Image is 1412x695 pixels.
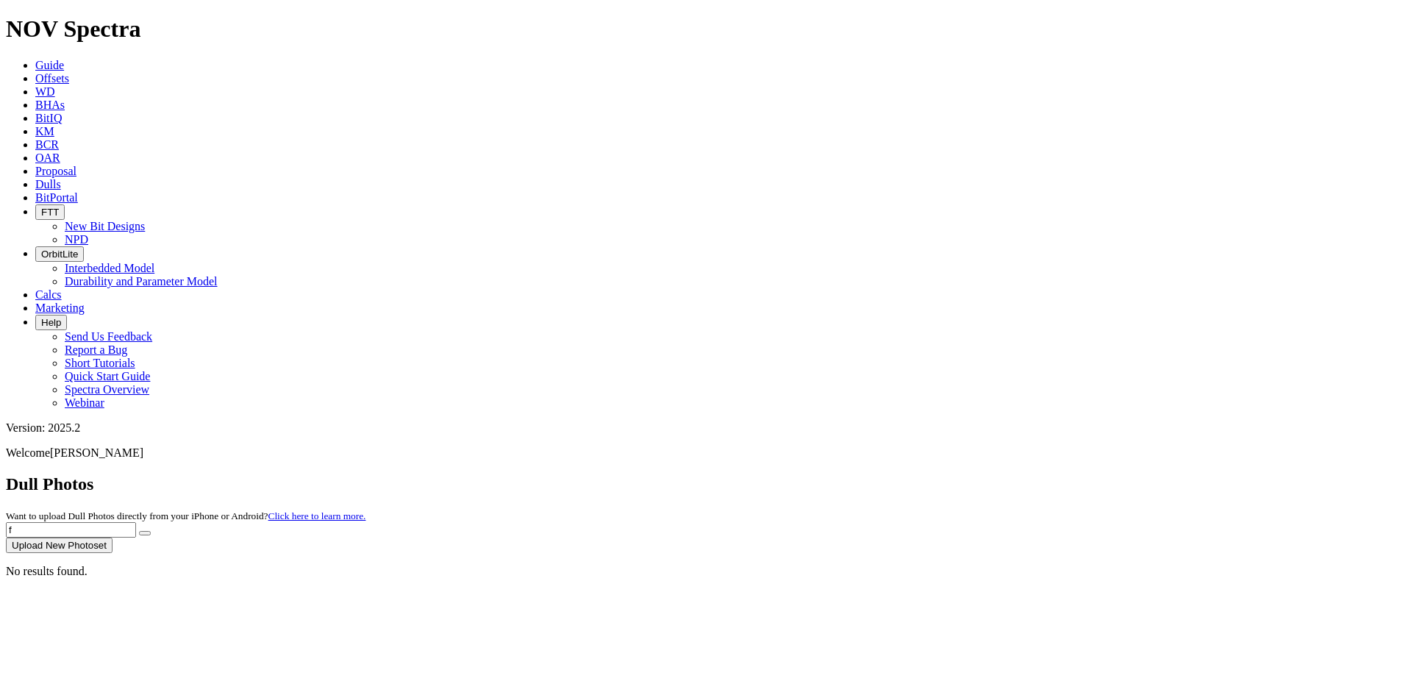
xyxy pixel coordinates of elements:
a: NPD [65,233,88,246]
a: Offsets [35,72,69,85]
a: WD [35,85,55,98]
p: Welcome [6,446,1406,460]
h2: Dull Photos [6,474,1406,494]
h1: NOV Spectra [6,15,1406,43]
p: No results found. [6,565,1406,578]
span: Help [41,317,61,328]
a: KM [35,125,54,138]
a: BHAs [35,99,65,111]
a: Durability and Parameter Model [65,275,218,288]
a: Marketing [35,302,85,314]
a: OAR [35,152,60,164]
a: Proposal [35,165,76,177]
button: Help [35,315,67,330]
a: Calcs [35,288,62,301]
a: Short Tutorials [65,357,135,369]
a: BitPortal [35,191,78,204]
button: OrbitLite [35,246,84,262]
span: FTT [41,207,59,218]
a: New Bit Designs [65,220,145,232]
a: Quick Start Guide [65,370,150,382]
input: Search Serial Number [6,522,136,538]
a: Report a Bug [65,343,127,356]
span: [PERSON_NAME] [50,446,143,459]
a: Dulls [35,178,61,190]
div: Version: 2025.2 [6,421,1406,435]
a: Click here to learn more. [268,510,366,521]
button: FTT [35,204,65,220]
a: Guide [35,59,64,71]
small: Want to upload Dull Photos directly from your iPhone or Android? [6,510,366,521]
a: BitIQ [35,112,62,124]
a: BCR [35,138,59,151]
span: OrbitLite [41,249,78,260]
a: Send Us Feedback [65,330,152,343]
button: Upload New Photoset [6,538,113,553]
a: Webinar [65,396,104,409]
a: Spectra Overview [65,383,149,396]
a: Interbedded Model [65,262,154,274]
